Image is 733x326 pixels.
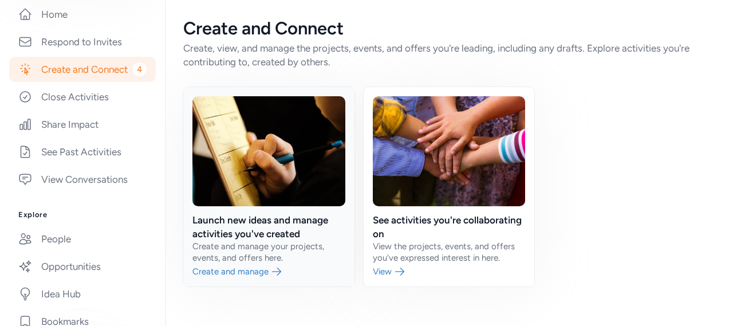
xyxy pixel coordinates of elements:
[183,41,715,69] div: Create, view, and manage the projects, events, and offers you're leading, including any drafts. E...
[9,84,156,109] a: Close Activities
[9,226,156,252] a: People
[9,139,156,164] a: See Past Activities
[9,112,156,137] a: Share Impact
[9,254,156,279] a: Opportunities
[9,57,156,82] a: Create and Connect4
[9,167,156,192] a: View Conversations
[183,18,715,39] div: Create and Connect
[9,281,156,307] a: Idea Hub
[9,29,156,54] a: Respond to Invites
[9,2,156,27] a: Home
[18,210,147,219] h3: Explore
[132,62,147,76] span: 4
